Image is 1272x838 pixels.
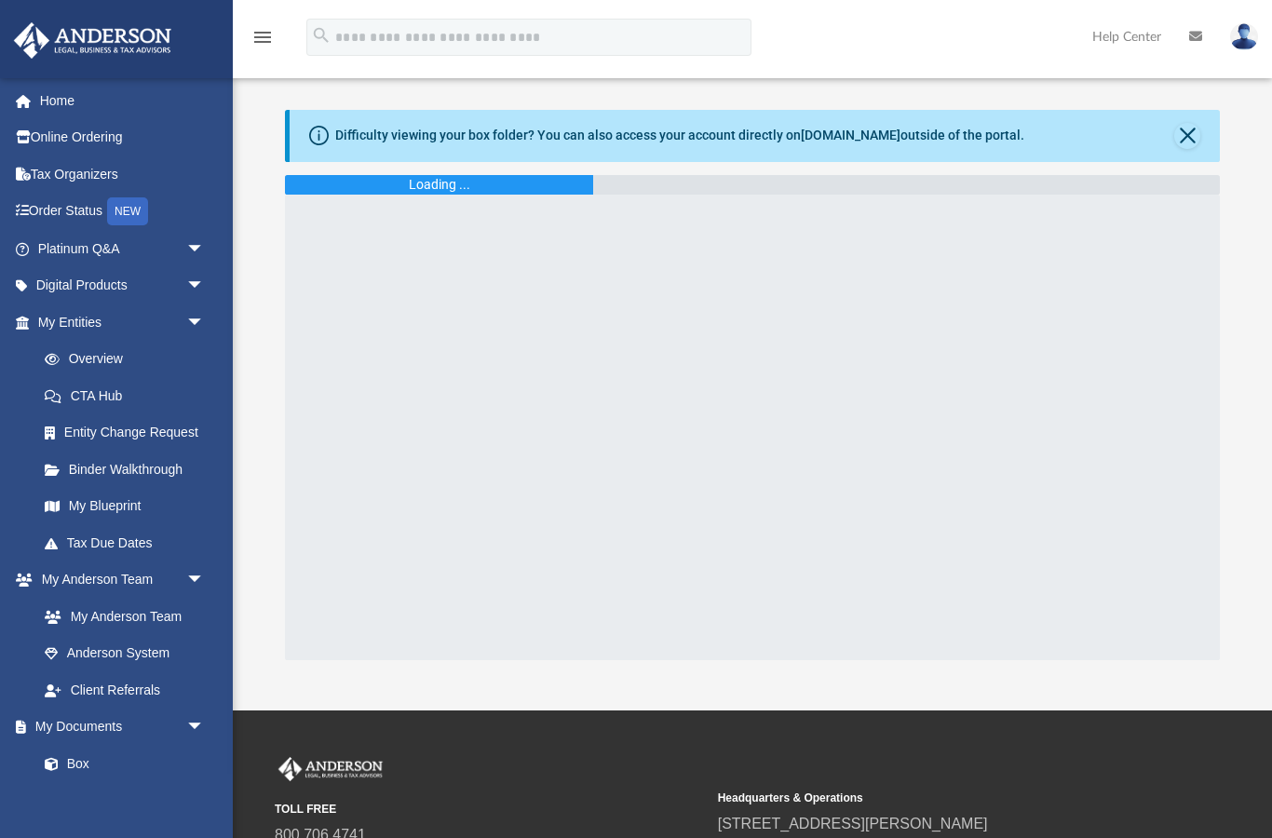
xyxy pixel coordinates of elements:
[26,671,223,709] a: Client Referrals
[1230,23,1258,50] img: User Pic
[26,451,233,488] a: Binder Walkthrough
[13,709,223,746] a: My Documentsarrow_drop_down
[26,341,233,378] a: Overview
[275,801,705,818] small: TOLL FREE
[311,25,332,46] i: search
[13,155,233,193] a: Tax Organizers
[335,126,1024,145] div: Difficulty viewing your box folder? You can also access your account directly on outside of the p...
[13,119,233,156] a: Online Ordering
[26,414,233,452] a: Entity Change Request
[251,35,274,48] a: menu
[107,197,148,225] div: NEW
[13,561,223,599] a: My Anderson Teamarrow_drop_down
[251,26,274,48] i: menu
[186,561,223,600] span: arrow_drop_down
[186,267,223,305] span: arrow_drop_down
[26,488,223,525] a: My Blueprint
[26,598,214,635] a: My Anderson Team
[186,230,223,268] span: arrow_drop_down
[801,128,900,142] a: [DOMAIN_NAME]
[275,757,386,781] img: Anderson Advisors Platinum Portal
[26,745,214,782] a: Box
[718,790,1148,806] small: Headquarters & Operations
[186,304,223,342] span: arrow_drop_down
[13,267,233,304] a: Digital Productsarrow_drop_down
[1174,123,1200,149] button: Close
[26,524,233,561] a: Tax Due Dates
[8,22,177,59] img: Anderson Advisors Platinum Portal
[13,230,233,267] a: Platinum Q&Aarrow_drop_down
[26,377,233,414] a: CTA Hub
[13,82,233,119] a: Home
[186,709,223,747] span: arrow_drop_down
[26,635,223,672] a: Anderson System
[409,175,470,195] div: Loading ...
[718,816,988,831] a: [STREET_ADDRESS][PERSON_NAME]
[13,304,233,341] a: My Entitiesarrow_drop_down
[13,193,233,231] a: Order StatusNEW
